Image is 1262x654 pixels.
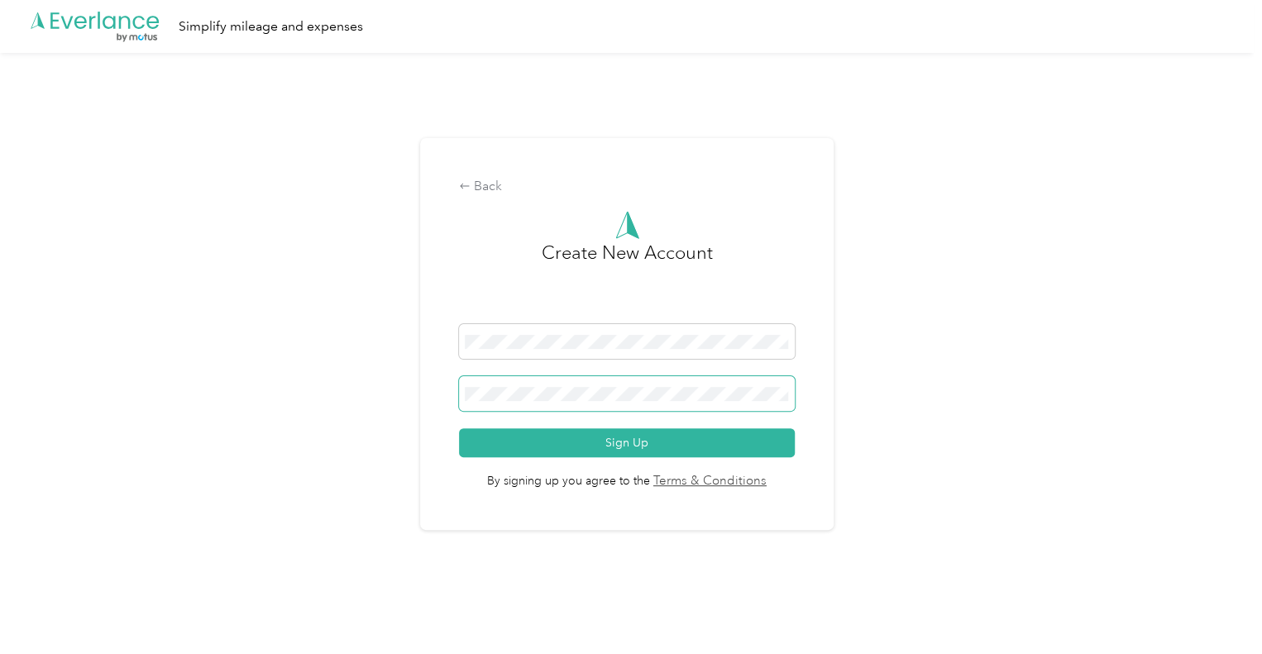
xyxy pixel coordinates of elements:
div: Back [459,177,794,197]
h3: Create New Account [542,239,713,324]
span: By signing up you agree to the [459,457,794,490]
a: Terms & Conditions [650,472,767,491]
button: Sign Up [459,428,794,457]
div: Simplify mileage and expenses [179,17,363,37]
